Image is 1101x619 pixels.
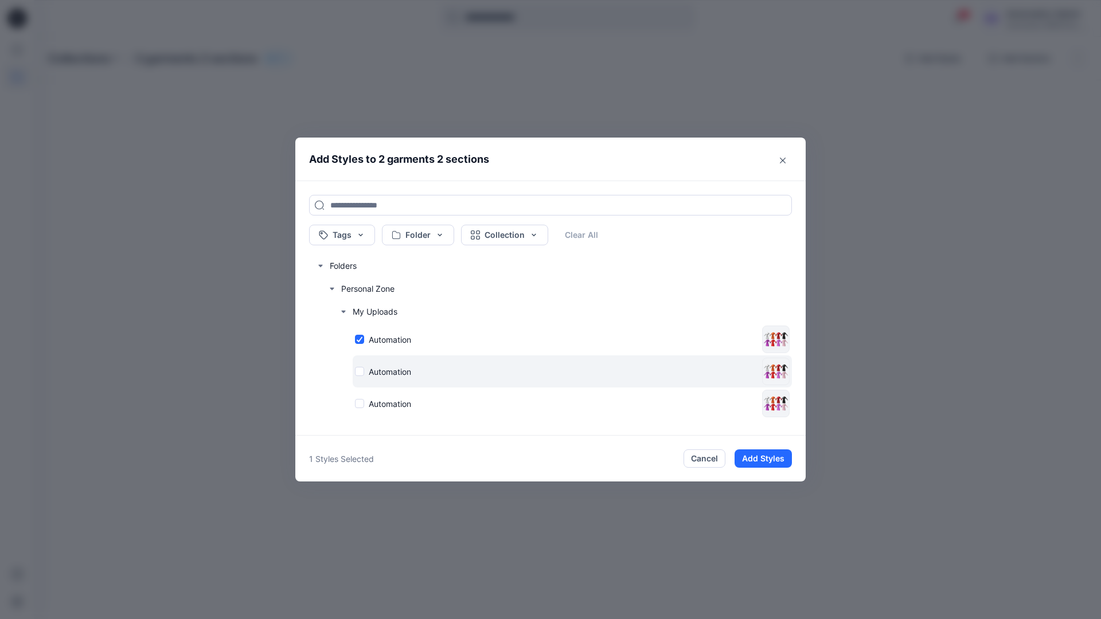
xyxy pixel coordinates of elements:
[309,453,374,465] p: 1 Styles Selected
[309,225,375,245] button: Tags
[684,449,725,468] button: Cancel
[369,334,411,346] p: Automation
[369,398,411,410] p: Automation
[295,138,806,181] header: Add Styles to 2 garments 2 sections
[774,151,792,170] button: Close
[735,449,792,468] button: Add Styles
[382,225,454,245] button: Folder
[369,366,411,378] p: Automation
[461,225,548,245] button: Collection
